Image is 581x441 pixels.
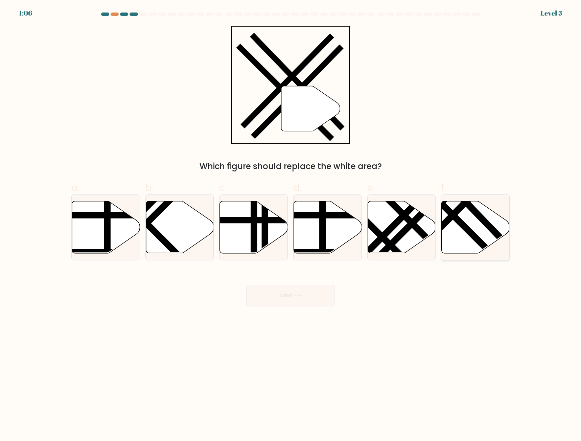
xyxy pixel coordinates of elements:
[441,181,446,194] span: f.
[281,86,340,131] g: "
[219,181,227,194] span: c.
[293,181,301,194] span: d.
[71,181,79,194] span: a.
[367,181,375,194] span: e.
[19,8,32,18] div: 1:06
[540,8,562,18] div: Level 3
[145,181,154,194] span: b.
[75,160,506,172] div: Which figure should replace the white area?
[247,285,334,306] button: Next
